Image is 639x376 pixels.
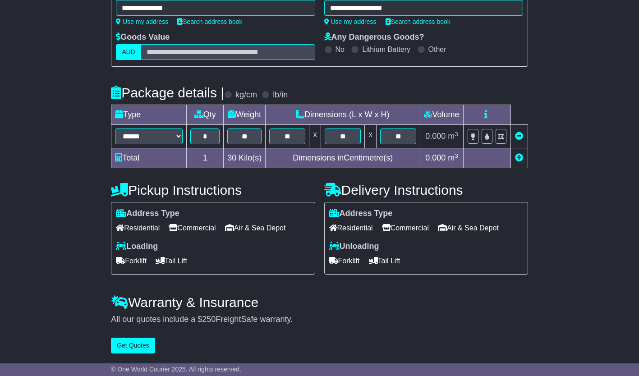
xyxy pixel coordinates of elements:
[177,18,242,25] a: Search address book
[428,45,446,54] label: Other
[116,221,160,235] span: Residential
[111,148,187,168] td: Total
[111,366,241,373] span: © One World Courier 2025. All rights reserved.
[329,221,373,235] span: Residential
[266,148,420,168] td: Dimensions in Centimetre(s)
[369,254,400,268] span: Tail Lift
[324,32,424,42] label: Any Dangerous Goods?
[455,131,458,138] sup: 3
[425,153,446,162] span: 0.000
[420,105,464,125] td: Volume
[382,221,429,235] span: Commercial
[324,183,528,197] h4: Delivery Instructions
[111,315,528,325] div: All our quotes include a $ FreightSafe warranty.
[438,221,499,235] span: Air & Sea Depot
[111,338,155,353] button: Get Quotes
[111,85,224,100] h4: Package details |
[515,132,523,141] a: Remove this item
[111,295,528,310] h4: Warranty & Insurance
[224,105,266,125] td: Weight
[273,90,288,100] label: lb/in
[227,153,236,162] span: 30
[309,125,321,148] td: x
[111,105,187,125] td: Type
[235,90,257,100] label: kg/cm
[324,18,377,25] a: Use my address
[111,183,315,197] h4: Pickup Instructions
[116,209,179,219] label: Address Type
[448,153,458,162] span: m
[336,45,345,54] label: No
[448,132,458,141] span: m
[169,221,216,235] span: Commercial
[329,242,379,252] label: Unloading
[116,44,141,60] label: AUD
[329,209,393,219] label: Address Type
[365,125,377,148] td: x
[425,132,446,141] span: 0.000
[266,105,420,125] td: Dimensions (L x W x H)
[224,148,266,168] td: Kilo(s)
[515,153,523,162] a: Add new item
[116,32,170,42] label: Goods Value
[329,254,360,268] span: Forklift
[116,242,158,252] label: Loading
[116,18,168,25] a: Use my address
[202,315,216,324] span: 250
[187,148,224,168] td: 1
[225,221,286,235] span: Air & Sea Depot
[187,105,224,125] td: Qty
[156,254,187,268] span: Tail Lift
[362,45,410,54] label: Lithium Battery
[386,18,451,25] a: Search address book
[455,152,458,159] sup: 3
[116,254,147,268] span: Forklift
